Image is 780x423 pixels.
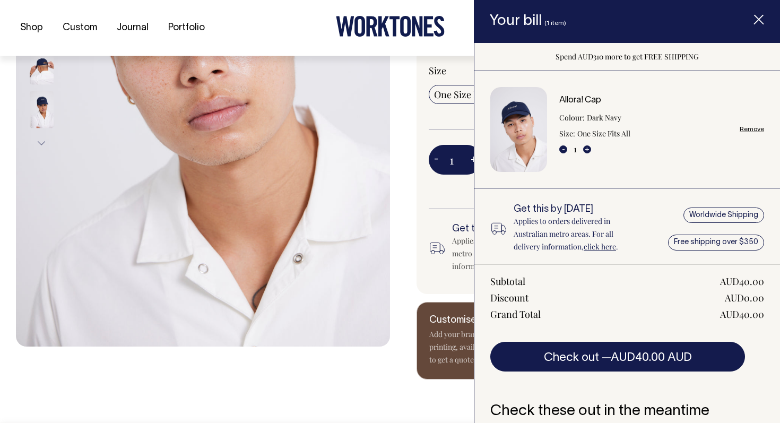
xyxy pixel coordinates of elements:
[434,88,501,101] span: One Size Fits All
[583,145,591,153] button: +
[452,224,593,235] h6: Get this by [DATE]
[429,64,731,77] div: Size
[559,111,585,124] dt: Colour:
[611,352,692,363] span: AUD40.00 AUD
[429,328,599,366] p: Add your branding with embroidery and screen printing, available on quantities over 25. Contact u...
[720,308,764,321] div: AUD40.00
[429,315,599,326] h6: Customise this product
[429,149,444,170] button: -
[556,51,699,62] span: Spend AUD310 more to get FREE SHIPPING
[33,132,49,156] button: Next
[559,127,575,140] dt: Size:
[559,145,567,153] button: -
[490,342,745,372] button: Check out —AUD40.00 AUD
[577,127,630,140] dd: One Size Fits All
[490,87,547,172] img: Allora! Cap
[559,97,601,104] a: Allora! Cap
[490,403,764,420] h6: Check these out in the meantime
[58,19,101,37] a: Custom
[490,308,541,321] div: Grand Total
[490,275,525,288] div: Subtotal
[465,149,482,170] button: +
[30,48,54,85] img: dark-navy
[452,235,593,273] div: Applies to orders delivered in Australian metro areas. For all delivery information, .
[514,204,639,215] h6: Get this by [DATE]
[720,275,764,288] div: AUD40.00
[490,291,528,304] div: Discount
[30,91,54,128] img: dark-navy
[16,19,47,37] a: Shop
[584,241,616,252] a: click here
[514,215,639,253] p: Applies to orders delivered in Australian metro areas. For all delivery information, .
[164,19,209,37] a: Portfolio
[740,126,764,133] a: Remove
[429,85,507,104] input: One Size Fits All
[112,19,153,37] a: Journal
[587,111,621,124] dd: Dark Navy
[544,20,566,26] span: (1 item)
[725,291,764,304] div: AUD0.00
